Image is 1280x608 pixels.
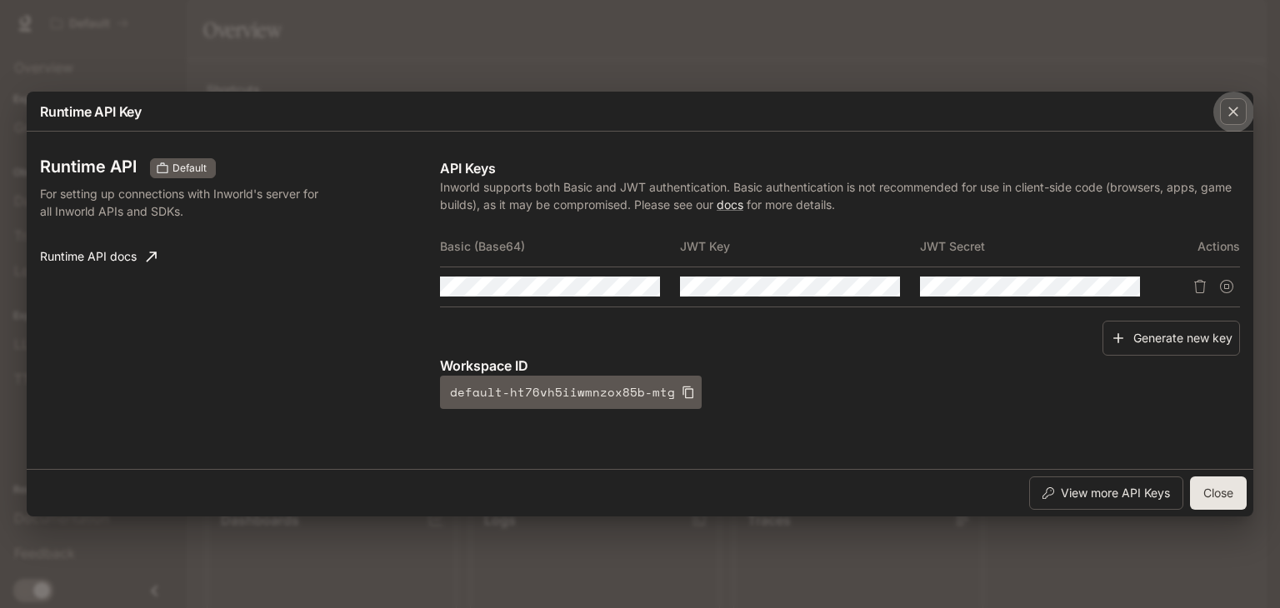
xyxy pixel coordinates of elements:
div: These keys will apply to your current workspace only [150,158,216,178]
h3: Runtime API [40,158,137,175]
button: Generate new key [1102,321,1240,356]
th: JWT Key [680,227,920,267]
span: Default [166,161,213,176]
a: docs [717,197,743,212]
th: Actions [1160,227,1240,267]
button: Suspend API key [1213,273,1240,300]
th: Basic (Base64) [440,227,680,267]
p: Workspace ID [440,356,1240,376]
p: For setting up connections with Inworld's server for all Inworld APIs and SDKs. [40,185,330,220]
p: API Keys [440,158,1240,178]
button: default-ht76vh5iiwmnzox85b-mtg [440,376,702,409]
a: Runtime API docs [33,240,163,273]
p: Runtime API Key [40,102,142,122]
button: Delete API key [1187,273,1213,300]
p: Inworld supports both Basic and JWT authentication. Basic authentication is not recommended for u... [440,178,1240,213]
button: Close [1190,476,1247,510]
button: View more API Keys [1029,476,1183,510]
th: JWT Secret [920,227,1160,267]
